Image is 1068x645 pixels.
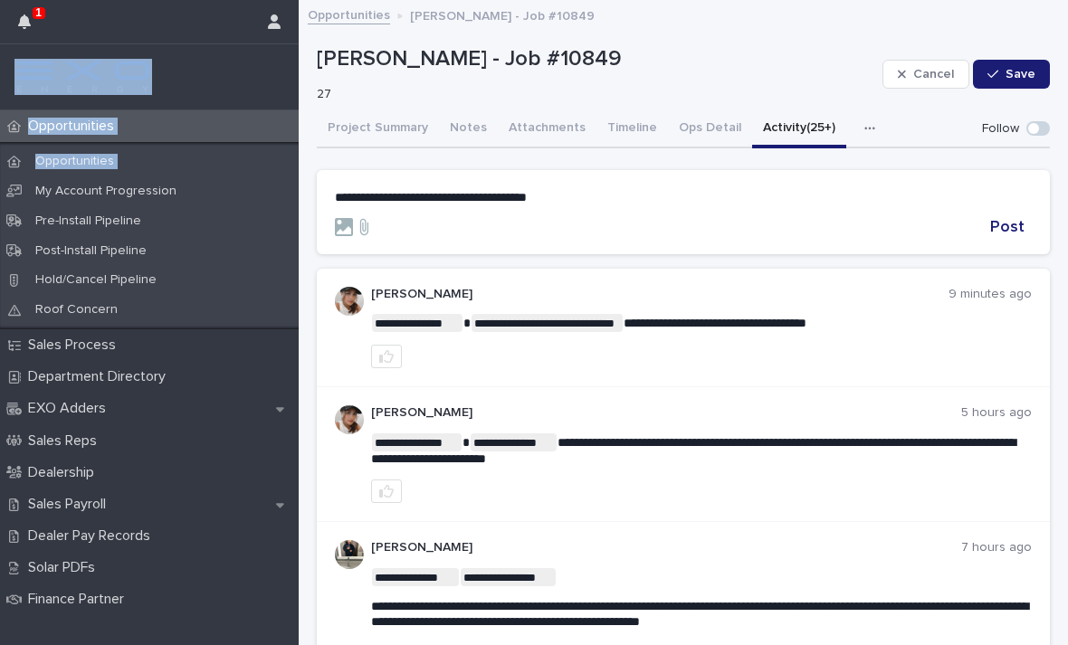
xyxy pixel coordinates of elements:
[308,4,390,24] a: Opportunities
[961,540,1032,555] p: 7 hours ago
[439,110,498,148] button: Notes
[371,287,949,302] p: [PERSON_NAME]
[371,540,961,555] p: [PERSON_NAME]
[982,121,1019,137] p: Follow
[335,287,364,316] img: 9GXOCBJxTbtZz1moTHXc
[913,68,954,81] span: Cancel
[21,432,111,450] p: Sales Reps
[21,527,165,545] p: Dealer Pay Records
[410,5,595,24] p: [PERSON_NAME] - Job #10849
[21,184,191,199] p: My Account Progression
[21,496,120,513] p: Sales Payroll
[35,6,42,19] p: 1
[21,272,171,288] p: Hold/Cancel Pipeline
[371,479,402,503] button: like this post
[990,219,1025,235] span: Post
[498,110,596,148] button: Attachments
[21,559,110,576] p: Solar PDFs
[21,368,180,385] p: Department Directory
[21,154,129,169] p: Opportunities
[21,118,129,135] p: Opportunities
[668,110,752,148] button: Ops Detail
[371,405,961,421] p: [PERSON_NAME]
[335,405,364,434] img: 9GXOCBJxTbtZz1moTHXc
[371,345,402,368] button: like this post
[317,110,439,148] button: Project Summary
[18,11,42,43] div: 1
[973,60,1050,89] button: Save
[21,213,156,229] p: Pre-Install Pipeline
[949,287,1032,302] p: 9 minutes ago
[21,400,120,417] p: EXO Adders
[21,464,109,481] p: Dealership
[317,46,875,72] p: [PERSON_NAME] - Job #10849
[752,110,846,148] button: Activity (25+)
[983,219,1032,235] button: Post
[596,110,668,148] button: Timeline
[961,405,1032,421] p: 5 hours ago
[882,60,969,89] button: Cancel
[21,243,161,259] p: Post-Install Pipeline
[21,302,132,318] p: Roof Concern
[317,87,868,102] p: 27
[1006,68,1035,81] span: Save
[21,591,138,608] p: Finance Partner
[335,540,364,569] img: HLEkh3yDQU29nRww0uud
[14,59,152,95] img: FKS5r6ZBThi8E5hshIGi
[21,337,130,354] p: Sales Process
